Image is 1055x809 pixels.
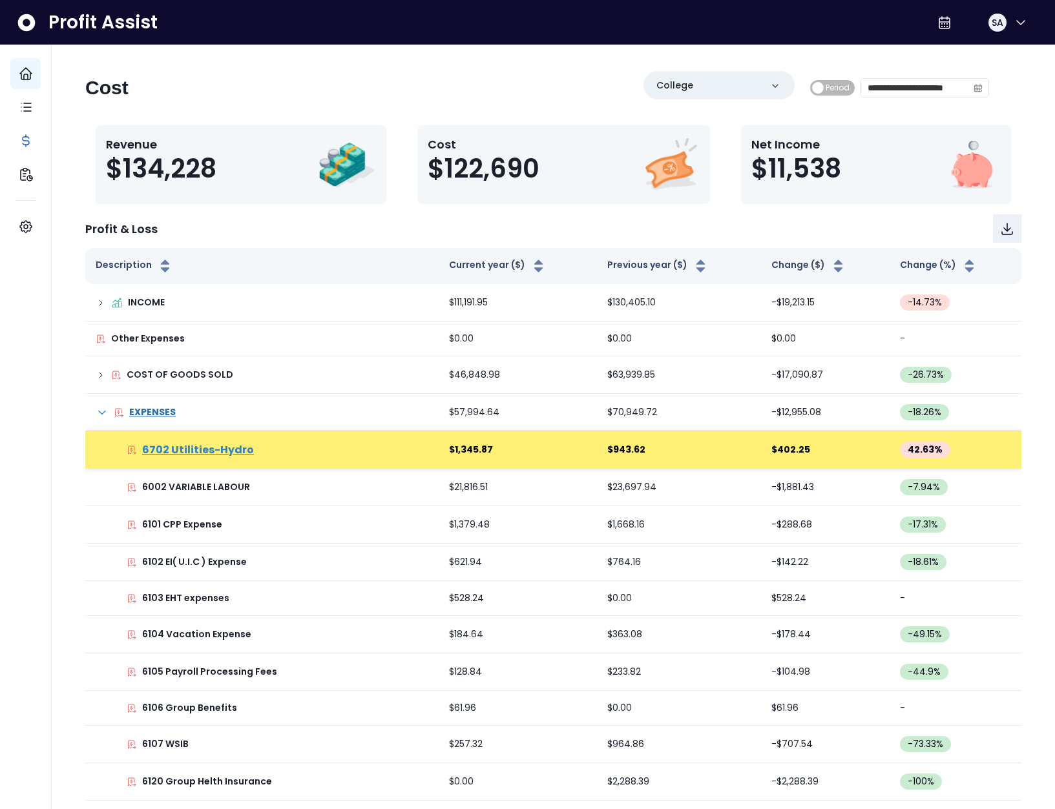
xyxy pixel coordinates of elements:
td: $0.00 [439,322,598,356]
td: $528.24 [761,581,890,616]
p: Revenue [106,136,216,153]
td: $61.96 [439,691,598,726]
button: Change (%) [900,258,977,274]
span: -7.94 % [908,480,940,494]
p: INCOME [128,296,165,309]
span: SA [992,16,1003,29]
td: $111,191.95 [439,284,598,322]
td: $528.24 [439,581,598,616]
p: 6101 CPP Expense [142,518,222,531]
img: Cost [642,136,700,194]
td: $0.00 [597,691,761,726]
td: $363.08 [597,616,761,653]
td: $57,994.64 [439,394,598,431]
td: $0.00 [597,581,761,616]
button: Current year ($) [449,258,547,274]
span: -14.73 % [908,296,942,309]
td: $943.62 [597,431,761,469]
td: -$1,881.43 [761,469,890,506]
td: -$178.44 [761,616,890,653]
p: COST OF GOODS SOLD [127,368,233,382]
span: -18.61 % [908,555,939,569]
span: Period [826,80,850,96]
span: $134,228 [106,153,216,184]
span: Profit Assist [48,11,158,34]
p: 6002 VARIABLE LABOUR [142,480,250,494]
td: $621.94 [439,544,598,581]
p: 6105 Payroll Processing Fees [142,665,277,679]
td: -$104.98 [761,653,890,691]
button: Description [96,258,173,274]
span: -100 % [908,775,934,788]
td: $1,379.48 [439,506,598,544]
td: $63,939.85 [597,356,761,394]
td: $61.96 [761,691,890,726]
td: $0.00 [761,322,890,356]
span: $122,690 [428,153,539,184]
td: $257.32 [439,726,598,763]
p: 6102 EI( U.I.C ) Expense [142,555,247,569]
p: 6107 WSIB [142,737,189,751]
button: Change ($) [771,258,846,274]
td: -$707.54 [761,726,890,763]
p: Other Expenses [111,332,185,345]
td: $0.00 [597,322,761,356]
td: $46,848.98 [439,356,598,394]
td: $21,816.51 [439,469,598,506]
p: College [656,79,693,92]
span: -49.15 % [908,628,942,641]
p: 6103 EHT expenses [142,591,229,605]
p: 6106 Group Benefits [142,701,237,715]
img: Net Income [943,136,1001,194]
td: -$17,090.87 [761,356,890,394]
span: -18.26 % [908,405,941,419]
td: $1,345.87 [439,431,598,469]
td: $70,949.72 [597,394,761,431]
td: $1,668.16 [597,506,761,544]
img: Revenue [318,136,376,194]
p: Profit & Loss [85,220,158,238]
p: Cost [428,136,539,153]
td: $23,697.94 [597,469,761,506]
span: 42.63 % [908,443,943,456]
p: 6104 Vacation Expense [142,628,251,641]
p: EXPENSES [129,405,176,419]
td: $128.84 [439,653,598,691]
button: Previous year ($) [607,258,709,274]
td: $964.86 [597,726,761,763]
td: -$2,288.39 [761,763,890,801]
td: $764.16 [597,544,761,581]
svg: calendar [974,83,983,92]
td: $130,405.10 [597,284,761,322]
span: -26.73 % [908,368,944,382]
td: -$19,213.15 [761,284,890,322]
td: -$12,955.08 [761,394,890,431]
span: -17.31 % [908,518,938,531]
td: - [890,691,1021,726]
td: $2,288.39 [597,763,761,801]
td: -$142.22 [761,544,890,581]
td: - [890,581,1021,616]
span: -73.33 % [908,737,943,751]
td: $233.82 [597,653,761,691]
td: - [890,322,1021,356]
td: -$288.68 [761,506,890,544]
p: Net Income [751,136,841,153]
p: 6702 Utilities-Hydro [142,442,254,458]
button: Download [993,214,1021,243]
p: 6120 Group Helth Insurance [142,775,272,788]
span: -44.9 % [908,665,941,679]
td: $402.25 [761,431,890,469]
span: $11,538 [751,153,841,184]
h2: Cost [85,76,129,99]
td: $184.64 [439,616,598,653]
td: $0.00 [439,763,598,801]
